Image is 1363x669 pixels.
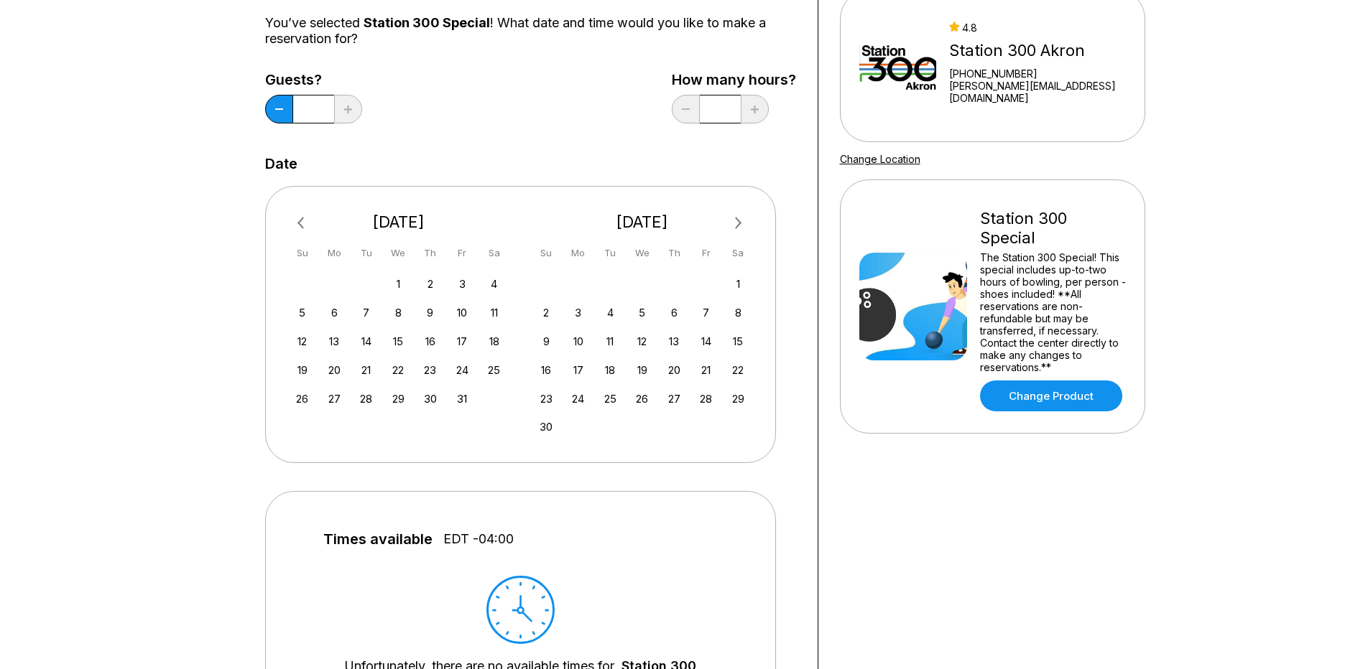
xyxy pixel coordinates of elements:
div: Choose Friday, October 3rd, 2025 [453,274,472,294]
div: Choose Friday, November 21st, 2025 [696,360,716,380]
div: Fr [696,243,716,263]
div: Choose Wednesday, October 22nd, 2025 [389,360,408,380]
div: Choose Monday, October 20th, 2025 [325,360,344,380]
div: Choose Thursday, October 2nd, 2025 [420,274,440,294]
div: Choose Saturday, November 22nd, 2025 [729,360,748,380]
div: Choose Friday, October 31st, 2025 [453,389,472,408]
div: Choose Monday, November 17th, 2025 [568,360,588,380]
div: Choose Friday, October 10th, 2025 [453,303,472,322]
img: Station 300 Akron [859,12,936,120]
div: Choose Saturday, October 4th, 2025 [484,274,504,294]
div: Choose Sunday, October 12th, 2025 [292,332,312,351]
div: Choose Wednesday, November 19th, 2025 [632,360,652,380]
div: The Station 300 Special! This special includes up-to-two hours of bowling, per person - shoes inc... [980,251,1126,373]
div: Choose Sunday, October 5th, 2025 [292,303,312,322]
div: Choose Saturday, October 18th, 2025 [484,332,504,351]
button: Previous Month [291,212,314,235]
div: Th [420,243,440,263]
span: Station 300 Special [364,15,490,30]
div: Choose Monday, October 27th, 2025 [325,389,344,408]
div: Choose Sunday, November 9th, 2025 [537,332,556,351]
div: Choose Friday, November 14th, 2025 [696,332,716,351]
div: Th [665,243,684,263]
div: Sa [729,243,748,263]
div: Choose Monday, October 13th, 2025 [325,332,344,351]
div: Tu [601,243,620,263]
div: Choose Monday, November 24th, 2025 [568,389,588,408]
div: Choose Thursday, November 27th, 2025 [665,389,684,408]
div: Choose Wednesday, October 29th, 2025 [389,389,408,408]
div: Choose Wednesday, November 12th, 2025 [632,332,652,351]
div: Choose Thursday, October 9th, 2025 [420,303,440,322]
div: Choose Wednesday, October 15th, 2025 [389,332,408,351]
div: Choose Thursday, October 30th, 2025 [420,389,440,408]
span: Times available [323,531,433,547]
div: Choose Thursday, November 13th, 2025 [665,332,684,351]
div: Choose Friday, October 24th, 2025 [453,360,472,380]
div: Choose Saturday, November 29th, 2025 [729,389,748,408]
a: [PERSON_NAME][EMAIL_ADDRESS][DOMAIN_NAME] [949,80,1126,104]
button: Next Month [727,212,750,235]
div: Choose Tuesday, October 7th, 2025 [356,303,376,322]
div: Su [292,243,312,263]
div: Choose Sunday, November 30th, 2025 [537,417,556,436]
div: Choose Thursday, November 20th, 2025 [665,360,684,380]
div: Choose Thursday, October 23rd, 2025 [420,360,440,380]
div: Choose Saturday, November 8th, 2025 [729,303,748,322]
div: Choose Tuesday, October 21st, 2025 [356,360,376,380]
div: Choose Tuesday, November 25th, 2025 [601,389,620,408]
div: [DATE] [531,212,754,232]
label: How many hours? [672,72,796,88]
img: Station 300 Special [859,253,967,360]
div: [PHONE_NUMBER] [949,67,1126,80]
div: month 2025-10 [291,273,507,408]
div: Sa [484,243,504,263]
div: Choose Wednesday, October 1st, 2025 [389,274,408,294]
div: Tu [356,243,376,263]
div: Choose Saturday, October 25th, 2025 [484,360,504,380]
div: Choose Wednesday, November 26th, 2025 [632,389,652,408]
span: EDT -04:00 [443,531,514,547]
div: month 2025-11 [535,273,750,437]
div: Choose Thursday, November 6th, 2025 [665,303,684,322]
div: Choose Sunday, November 2nd, 2025 [537,303,556,322]
div: Choose Friday, November 7th, 2025 [696,303,716,322]
a: Change Location [840,153,920,165]
div: We [632,243,652,263]
div: Choose Saturday, October 11th, 2025 [484,303,504,322]
div: Choose Tuesday, November 4th, 2025 [601,303,620,322]
div: Choose Saturday, November 1st, 2025 [729,274,748,294]
div: Choose Friday, November 28th, 2025 [696,389,716,408]
div: Choose Sunday, October 26th, 2025 [292,389,312,408]
div: Choose Wednesday, November 5th, 2025 [632,303,652,322]
div: Choose Sunday, November 16th, 2025 [537,360,556,380]
div: Choose Sunday, October 19th, 2025 [292,360,312,380]
div: Choose Sunday, November 23rd, 2025 [537,389,556,408]
div: Choose Tuesday, October 14th, 2025 [356,332,376,351]
div: Mo [568,243,588,263]
div: Choose Saturday, November 15th, 2025 [729,332,748,351]
div: Su [537,243,556,263]
div: Mo [325,243,344,263]
a: Change Product [980,380,1122,411]
div: Choose Thursday, October 16th, 2025 [420,332,440,351]
div: Station 300 Akron [949,41,1126,60]
label: Guests? [265,72,362,88]
div: Choose Friday, October 17th, 2025 [453,332,472,351]
div: Choose Tuesday, November 18th, 2025 [601,360,620,380]
div: Choose Monday, November 10th, 2025 [568,332,588,351]
div: Choose Tuesday, October 28th, 2025 [356,389,376,408]
div: You’ve selected ! What date and time would you like to make a reservation for? [265,15,796,47]
label: Date [265,156,297,172]
div: Choose Wednesday, October 8th, 2025 [389,303,408,322]
div: [DATE] [287,212,510,232]
div: We [389,243,408,263]
div: Fr [453,243,472,263]
div: 4.8 [949,22,1126,34]
div: Choose Tuesday, November 11th, 2025 [601,332,620,351]
div: Choose Monday, October 6th, 2025 [325,303,344,322]
div: Station 300 Special [980,209,1126,248]
div: Choose Monday, November 3rd, 2025 [568,303,588,322]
